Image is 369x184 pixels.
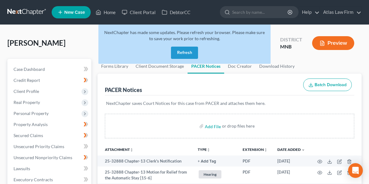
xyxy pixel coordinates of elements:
i: unfold_more [130,148,133,152]
td: 25-32888 Chapter-13 Clerk's Notification [97,155,193,167]
a: Forms Library [97,59,132,74]
a: Credit Report [9,75,91,86]
a: Attachmentunfold_more [105,147,133,152]
i: expand_more [301,148,305,152]
p: NextChapter saves Court Notices for this case from PACER and attaches them here. [106,100,353,106]
span: Credit Report [14,78,40,83]
a: Case Dashboard [9,64,91,75]
button: Refresh [171,47,198,59]
button: + Add Tag [198,159,216,163]
span: Client Profile [14,89,39,94]
button: Preview [312,36,354,50]
span: Executory Contracts [14,177,53,182]
span: Secured Claims [14,133,43,138]
a: Help [299,7,319,18]
a: Download History [256,59,298,74]
td: [DATE] [272,167,310,183]
span: New Case [64,10,85,15]
i: unfold_more [207,148,210,152]
span: Property Analysis [14,122,48,127]
input: Search by name... [232,6,288,18]
a: Lawsuits [9,163,91,174]
td: PDF [238,155,272,167]
span: [PERSON_NAME] [7,38,65,47]
span: Unsecured Priority Claims [14,144,64,149]
span: Batch Download [315,82,347,87]
span: Lawsuits [14,166,30,171]
a: Date Added expand_more [277,147,305,152]
div: or drop files here [222,123,255,129]
a: DebtorCC [159,7,193,18]
div: District [280,36,302,43]
td: [DATE] [272,155,310,167]
a: Unsecured Nonpriority Claims [9,152,91,163]
div: Open Intercom Messenger [348,163,363,178]
td: PDF [238,167,272,183]
a: Home [93,7,119,18]
span: Hearing [199,170,221,178]
span: Case Dashboard [14,67,45,72]
span: Personal Property [14,111,49,116]
span: Unsecured Nonpriority Claims [14,155,72,160]
span: Real Property [14,100,40,105]
a: + Add Tag [198,158,233,164]
a: Client Portal [119,7,159,18]
button: TYPEunfold_more [198,148,210,152]
a: Extensionunfold_more [243,147,268,152]
a: Property Analysis [9,119,91,130]
a: Atlas Law Firm [320,7,361,18]
a: Unsecured Priority Claims [9,141,91,152]
div: MNB [280,43,302,50]
button: Batch Download [303,79,352,91]
a: Secured Claims [9,130,91,141]
span: NextChapter has made some updates. Please refresh your browser. Please make sure to save your wor... [104,30,265,41]
div: PACER Notices [105,86,142,94]
a: Hearing [198,169,233,179]
i: unfold_more [264,148,268,152]
td: 25-32888 Chapter-13 Motion for Relief from the Automatic Stay [15-6] [97,167,193,183]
